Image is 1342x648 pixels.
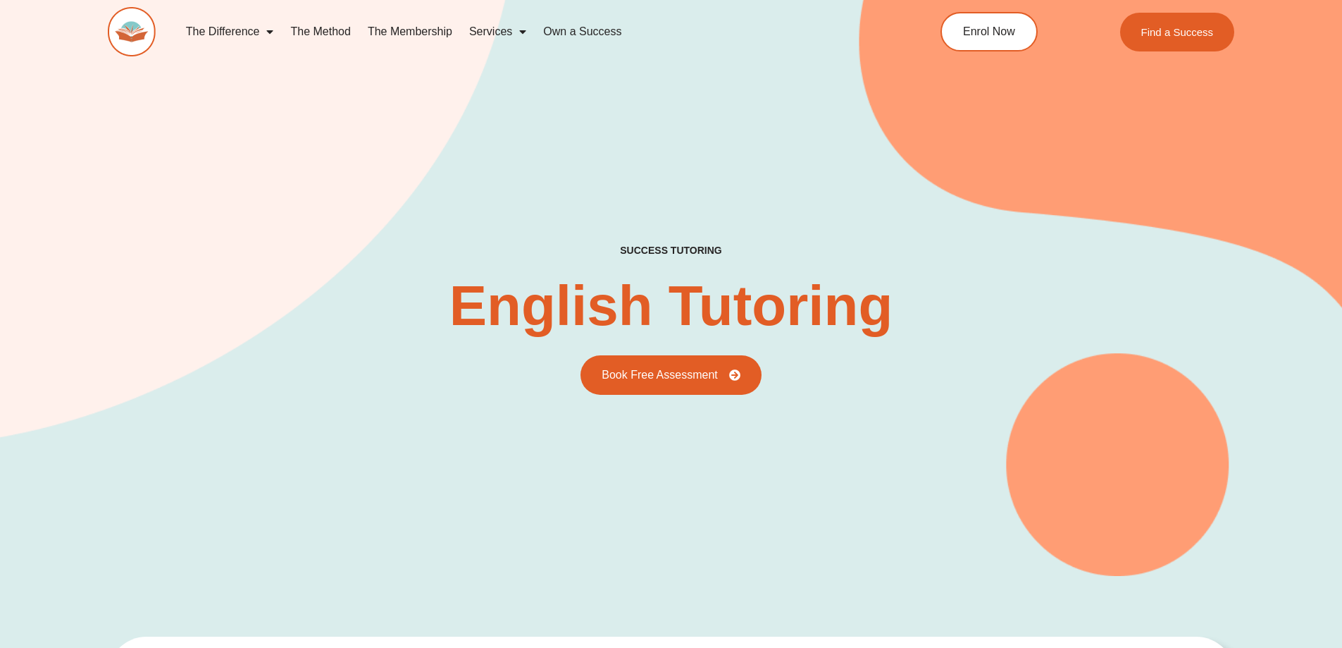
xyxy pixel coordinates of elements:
a: Own a Success [535,16,630,48]
span: Book Free Assessment [602,369,718,381]
a: Find a Success [1120,13,1235,51]
a: The Method [282,16,359,48]
a: Services [461,16,535,48]
a: The Membership [359,16,461,48]
h2: success tutoring [620,244,721,257]
a: The Difference [178,16,282,48]
a: Enrol Now [940,12,1038,51]
span: Find a Success [1141,27,1214,37]
span: Enrol Now [963,26,1015,37]
h2: English Tutoring [449,278,893,334]
a: Book Free Assessment [580,355,762,395]
nav: Menu [178,16,876,48]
